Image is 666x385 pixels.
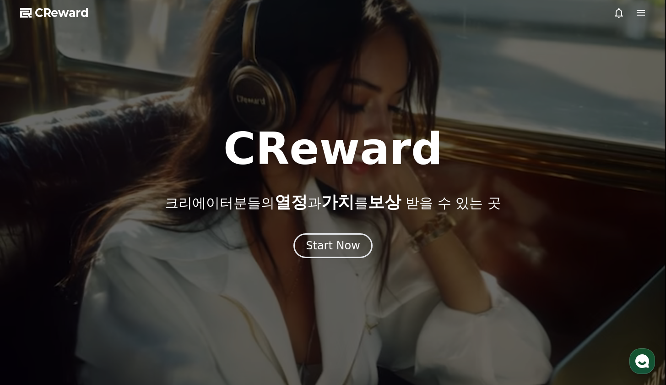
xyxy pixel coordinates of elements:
span: 설정 [141,304,152,312]
p: 크리에이터분들의 과 를 받을 수 있는 곳 [165,193,501,211]
span: 가치 [321,192,354,211]
button: Start Now [293,233,373,258]
a: 홈 [3,291,60,313]
span: 홈 [29,304,34,312]
span: 열정 [275,192,308,211]
span: 보상 [368,192,401,211]
h1: CReward [223,127,443,171]
a: Start Now [293,242,373,251]
a: 설정 [118,291,176,313]
a: 대화 [60,291,118,313]
span: 대화 [84,305,95,312]
a: CReward [20,5,89,20]
span: CReward [35,5,89,20]
div: Start Now [306,238,360,253]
